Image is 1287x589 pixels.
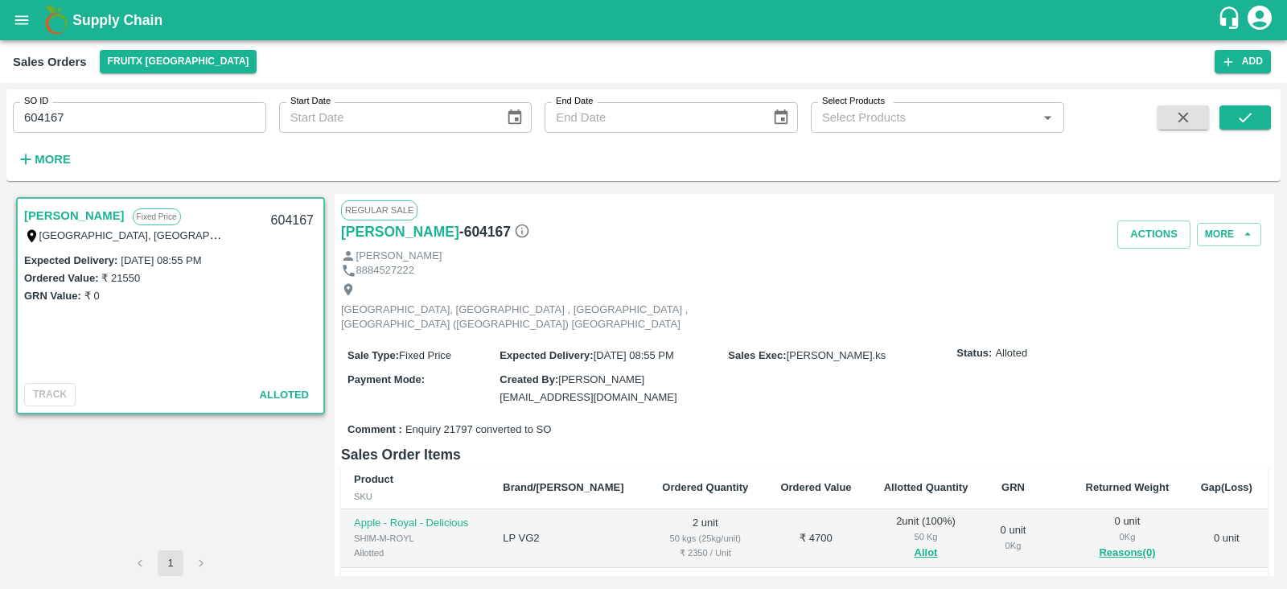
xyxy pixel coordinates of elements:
span: [PERSON_NAME][EMAIL_ADDRESS][DOMAIN_NAME] [500,373,676,403]
p: Fixed Price [133,208,181,225]
button: page 1 [158,550,183,576]
p: [PERSON_NAME] [356,249,442,264]
input: End Date [545,102,759,133]
nav: pagination navigation [125,550,216,576]
button: Choose date [500,102,530,133]
a: [PERSON_NAME] [24,205,125,226]
div: 50 kgs (25kg/unit) [659,531,752,546]
label: End Date [556,95,593,108]
button: Select DC [100,50,257,73]
div: 0 unit [1082,514,1172,562]
div: customer-support [1217,6,1245,35]
div: ₹ 2350 / Unit [659,546,752,560]
label: GRN Value: [24,290,81,302]
span: [DATE] 08:55 PM [594,349,674,361]
label: Sales Exec : [728,349,786,361]
button: More [1197,223,1261,246]
div: 0 Kg [997,538,1030,553]
b: Returned Weight [1086,481,1170,493]
span: Alloted [260,389,309,401]
b: Supply Chain [72,12,162,28]
img: logo [40,4,72,36]
div: SHIM-M-ROYL [354,531,477,546]
b: Gap(Loss) [1201,481,1252,493]
label: Expected Delivery : [24,254,117,266]
b: Ordered Quantity [662,481,748,493]
a: Supply Chain [72,9,1217,31]
label: Comment : [347,422,402,438]
div: 50 Kg [880,529,971,544]
a: [PERSON_NAME] [341,220,459,243]
b: GRN [1001,481,1025,493]
label: Sale Type : [347,349,399,361]
button: Open [1037,107,1058,128]
button: Actions [1117,220,1190,249]
td: 0 unit [1186,509,1268,568]
span: Fixed Price [399,349,451,361]
b: Ordered Value [780,481,851,493]
label: Created By : [500,373,558,385]
td: LP VG2 [490,509,646,568]
button: More [13,146,75,173]
label: Select Products [822,95,885,108]
button: Add [1215,50,1271,73]
h6: - 604167 [459,220,530,243]
div: 604167 [261,202,323,240]
div: 2 unit ( 100 %) [880,514,971,562]
b: Product [354,473,393,485]
b: Brand/[PERSON_NAME] [503,481,623,493]
div: 0 Kg [1082,529,1172,544]
label: [DATE] 08:55 PM [121,254,201,266]
p: [GEOGRAPHIC_DATA], [GEOGRAPHIC_DATA] , [GEOGRAPHIC_DATA] , [GEOGRAPHIC_DATA] ([GEOGRAPHIC_DATA]) ... [341,303,703,332]
button: Choose date [766,102,796,133]
p: 8884527222 [356,263,414,278]
td: ₹ 4700 [765,509,868,568]
span: [PERSON_NAME].ks [787,349,886,361]
label: Ordered Value: [24,272,98,284]
label: Status: [956,346,992,361]
label: [GEOGRAPHIC_DATA], [GEOGRAPHIC_DATA] , [GEOGRAPHIC_DATA] , [GEOGRAPHIC_DATA] ([GEOGRAPHIC_DATA]) ... [39,229,729,241]
strong: More [35,153,71,166]
label: Expected Delivery : [500,349,593,361]
label: SO ID [24,95,48,108]
span: Enquiry 21797 converted to SO [405,422,551,438]
h6: Sales Order Items [341,443,1268,466]
div: SKU [354,489,477,504]
b: Allotted Quantity [884,481,968,493]
td: 2 unit [646,509,765,568]
label: ₹ 21550 [101,272,140,284]
input: Enter SO ID [13,102,266,133]
input: Start Date [279,102,493,133]
div: 0 unit [997,523,1030,553]
span: Alloted [995,346,1027,361]
label: Payment Mode : [347,373,425,385]
p: Apple - Royal - Delicious [354,516,477,531]
input: Select Products [816,107,1033,128]
div: Sales Orders [13,51,87,72]
button: open drawer [3,2,40,39]
div: Allotted [354,546,477,560]
div: account of current user [1245,3,1274,37]
button: Reasons(0) [1082,544,1172,562]
label: ₹ 0 [84,290,100,302]
label: Start Date [290,95,331,108]
button: Allot [915,544,938,562]
span: Regular Sale [341,200,417,220]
